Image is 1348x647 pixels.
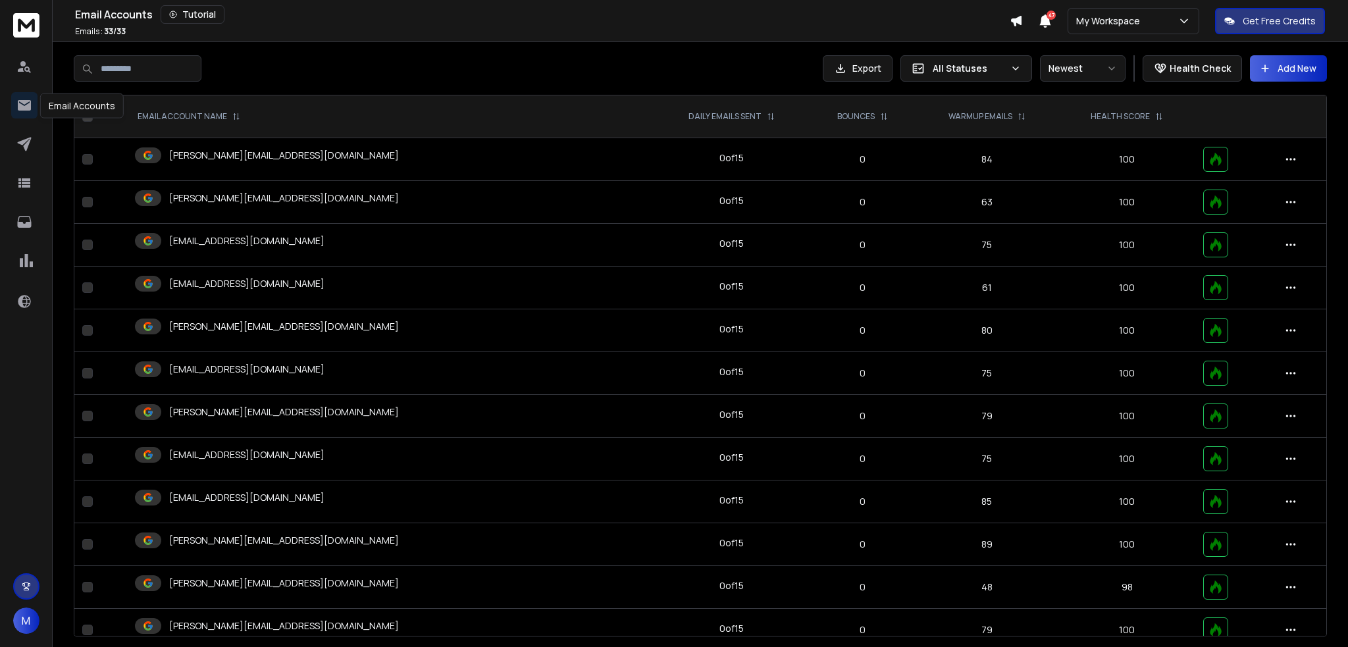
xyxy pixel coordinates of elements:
[169,277,324,290] p: [EMAIL_ADDRESS][DOMAIN_NAME]
[818,581,908,594] p: 0
[915,224,1058,267] td: 75
[75,5,1010,24] div: Email Accounts
[719,237,744,250] div: 0 of 15
[13,608,39,634] button: M
[75,26,126,37] p: Emails :
[169,491,324,504] p: [EMAIL_ADDRESS][DOMAIN_NAME]
[1076,14,1145,28] p: My Workspace
[818,623,908,636] p: 0
[1058,224,1195,267] td: 100
[915,480,1058,523] td: 85
[1243,14,1316,28] p: Get Free Credits
[1170,62,1231,75] p: Health Check
[169,149,399,162] p: [PERSON_NAME][EMAIL_ADDRESS][DOMAIN_NAME]
[818,409,908,423] p: 0
[169,448,324,461] p: [EMAIL_ADDRESS][DOMAIN_NAME]
[169,534,399,547] p: [PERSON_NAME][EMAIL_ADDRESS][DOMAIN_NAME]
[823,55,893,82] button: Export
[1058,309,1195,352] td: 100
[915,395,1058,438] td: 79
[818,495,908,508] p: 0
[933,62,1005,75] p: All Statuses
[719,365,744,378] div: 0 of 15
[161,5,224,24] button: Tutorial
[688,111,762,122] p: DAILY EMAILS SENT
[138,111,240,122] div: EMAIL ACCOUNT NAME
[719,536,744,550] div: 0 of 15
[1058,438,1195,480] td: 100
[818,195,908,209] p: 0
[719,151,744,165] div: 0 of 15
[169,234,324,247] p: [EMAIL_ADDRESS][DOMAIN_NAME]
[915,566,1058,609] td: 48
[169,320,399,333] p: [PERSON_NAME][EMAIL_ADDRESS][DOMAIN_NAME]
[1058,267,1195,309] td: 100
[719,451,744,464] div: 0 of 15
[169,192,399,205] p: [PERSON_NAME][EMAIL_ADDRESS][DOMAIN_NAME]
[1058,566,1195,609] td: 98
[169,405,399,419] p: [PERSON_NAME][EMAIL_ADDRESS][DOMAIN_NAME]
[1143,55,1242,82] button: Health Check
[915,138,1058,181] td: 84
[1250,55,1327,82] button: Add New
[818,153,908,166] p: 0
[915,523,1058,566] td: 89
[1058,138,1195,181] td: 100
[837,111,875,122] p: BOUNCES
[719,194,744,207] div: 0 of 15
[818,452,908,465] p: 0
[1091,111,1150,122] p: HEALTH SCORE
[1040,55,1126,82] button: Newest
[818,324,908,337] p: 0
[818,281,908,294] p: 0
[1058,181,1195,224] td: 100
[719,323,744,336] div: 0 of 15
[915,267,1058,309] td: 61
[818,238,908,251] p: 0
[915,181,1058,224] td: 63
[719,280,744,293] div: 0 of 15
[1058,395,1195,438] td: 100
[1215,8,1325,34] button: Get Free Credits
[169,619,399,633] p: [PERSON_NAME][EMAIL_ADDRESS][DOMAIN_NAME]
[719,408,744,421] div: 0 of 15
[915,309,1058,352] td: 80
[1047,11,1056,20] span: 47
[40,93,124,118] div: Email Accounts
[169,577,399,590] p: [PERSON_NAME][EMAIL_ADDRESS][DOMAIN_NAME]
[1058,480,1195,523] td: 100
[818,367,908,380] p: 0
[169,363,324,376] p: [EMAIL_ADDRESS][DOMAIN_NAME]
[719,579,744,592] div: 0 of 15
[818,538,908,551] p: 0
[719,494,744,507] div: 0 of 15
[1058,523,1195,566] td: 100
[719,622,744,635] div: 0 of 15
[948,111,1012,122] p: WARMUP EMAILS
[915,438,1058,480] td: 75
[104,26,126,37] span: 33 / 33
[1058,352,1195,395] td: 100
[915,352,1058,395] td: 75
